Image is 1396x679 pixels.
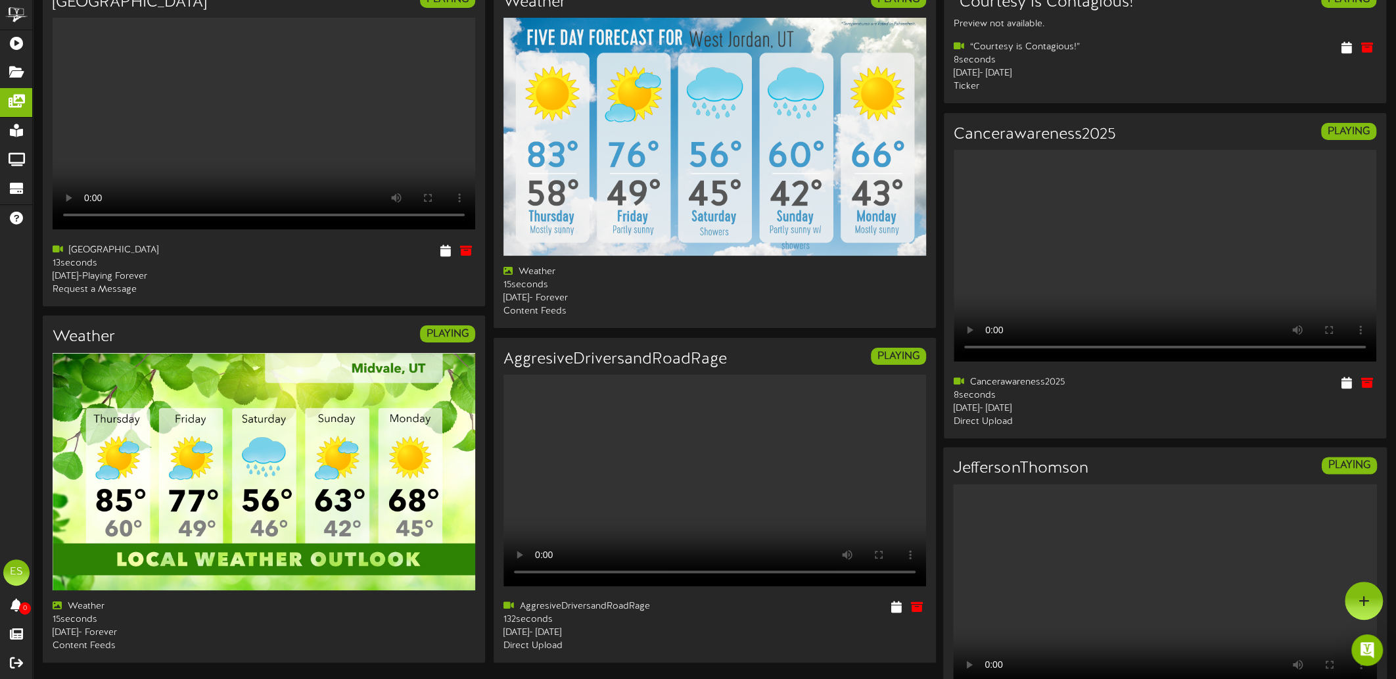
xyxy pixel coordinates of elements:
div: Weather [503,266,705,279]
h3: Weather [53,329,115,346]
div: Open Intercom Messenger [1351,634,1383,666]
div: 15 seconds [503,279,705,292]
video: Your browser does not support HTML5 video. [53,18,475,229]
div: Content Feeds [53,640,254,653]
div: 132 seconds [503,613,705,626]
div: Ticker [954,80,1155,93]
img: 1e08312b-2e23-4810-a7cc-25a57f05cd71.png [53,353,475,591]
div: Cancerawareness2025 [954,376,1155,389]
div: [DATE] - Playing Forever [53,270,254,283]
div: [DATE] - Forever [503,292,705,305]
div: Direct Upload [954,415,1155,429]
div: 15 seconds [53,613,254,626]
div: [DATE] - [DATE] [954,402,1155,415]
div: “Courtesy is Contagious!” [954,41,1155,54]
h3: JeffersonThomson [953,461,1088,478]
div: Request a Message [53,283,254,296]
div: Content Feeds [503,305,705,318]
h3: AggresiveDriversandRoadRage [503,351,727,368]
span: 0 [19,602,31,615]
video: Your browser does not support HTML5 video. [954,150,1376,362]
div: 13 seconds [53,257,254,270]
img: f89ffcd3-d845-4c7b-bd8a-add24aec82fc.png [503,18,926,256]
div: Weather [53,600,254,613]
div: [DATE] - [DATE] [954,67,1155,80]
div: AggresiveDriversandRoadRage [503,600,705,613]
div: [DATE] - [DATE] [503,626,705,640]
div: Preview not available. [954,18,1376,31]
div: 8 seconds [954,54,1155,67]
strong: PLAYING [877,350,919,362]
div: 8 seconds [954,389,1155,402]
h3: Cancerawareness2025 [954,126,1116,143]
strong: PLAYING [427,328,469,340]
strong: PLAYING [1328,460,1370,472]
strong: PLAYING [1328,126,1370,137]
div: [GEOGRAPHIC_DATA] [53,244,254,257]
div: Direct Upload [503,640,705,653]
video: Your browser does not support HTML5 video. [503,375,926,586]
div: ES [3,559,30,586]
div: [DATE] - Forever [53,626,254,640]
